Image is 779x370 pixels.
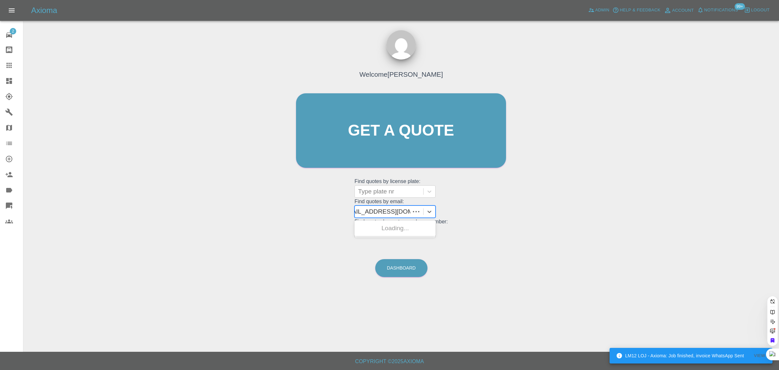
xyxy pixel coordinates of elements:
[696,5,740,15] button: Notifications
[354,199,448,218] grid: Find quotes by email:
[662,5,696,16] a: Account
[354,222,436,235] div: Loading...
[749,351,770,361] button: View
[751,7,770,14] span: Logout
[611,5,662,15] button: Help & Feedback
[735,3,745,10] span: 99+
[5,357,774,366] h6: Copyright © 2025 Axioma
[387,30,416,59] img: ...
[354,178,448,198] grid: Find quotes by license plate:
[354,219,448,238] grid: Find quotes by customer phone number:
[587,5,611,15] a: Admin
[4,3,19,18] button: Open drawer
[672,7,694,14] span: Account
[616,350,744,362] div: LM12 LOJ - Axioma: Job finished, invoice WhatsApp Sent
[31,5,57,16] h5: Axioma
[375,259,427,277] a: Dashboard
[296,93,506,168] a: Get a quote
[704,7,738,14] span: Notifications
[595,7,610,14] span: Admin
[742,5,771,15] button: Logout
[620,7,660,14] span: Help & Feedback
[10,28,16,34] span: 2
[359,69,443,79] h4: Welcome [PERSON_NAME]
